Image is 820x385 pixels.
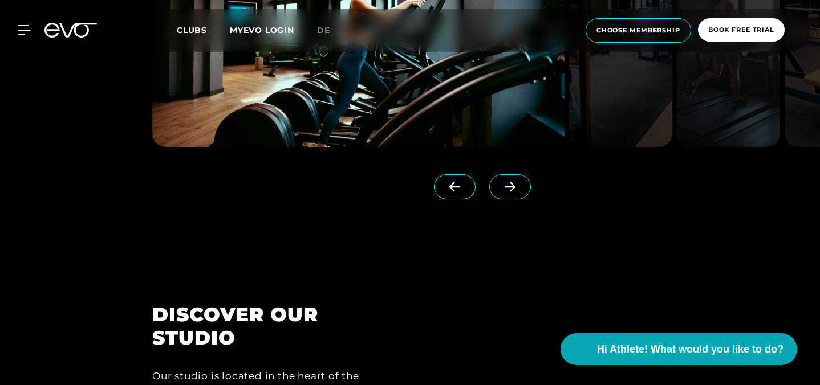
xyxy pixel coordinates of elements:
span: Clubs [177,25,207,35]
span: Hi Athlete! What would you like to do? [597,342,784,357]
span: de [317,25,330,35]
a: MYEVO LOGIN [230,25,294,35]
button: Hi Athlete! What would you like to do? [561,333,797,365]
a: de [317,24,344,37]
span: book free trial [708,25,774,35]
a: choose membership [582,18,695,43]
span: choose membership [596,26,680,35]
h2: DISCOVER OUR STUDIO [152,303,394,350]
a: book free trial [695,18,788,43]
a: Clubs [177,24,230,35]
